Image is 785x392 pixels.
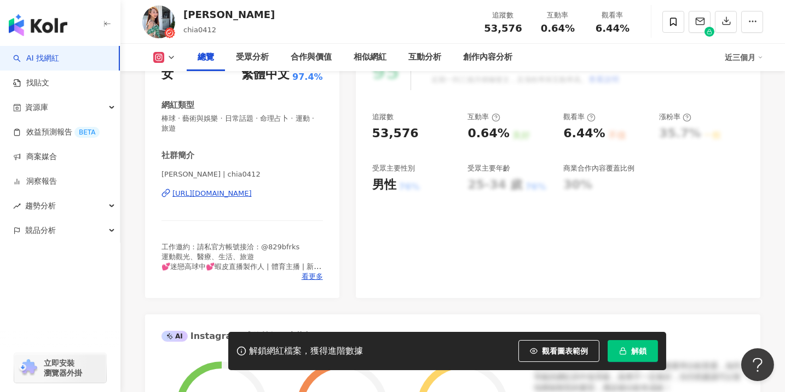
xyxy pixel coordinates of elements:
[236,51,269,64] div: 受眾分析
[161,330,314,342] div: Instagram 成效等級三大指標
[161,243,321,320] span: 工作邀約：請私官方帳號接洽：@829bfrks 運動觀光、醫療、生活、旅遊 💕迷戀高球中💕蝦皮直播製作人 | 體育主播 | 新聞主播 | 旅遊主持人 | . #佳宜好朋友 . 佳宜FB、官方li...
[13,53,59,64] a: searchAI 找網紅
[592,10,633,21] div: 觀看率
[142,5,175,38] img: KOL Avatar
[541,23,575,34] span: 0.64%
[372,112,394,122] div: 追蹤數
[482,10,524,21] div: 追蹤數
[518,340,599,362] button: 觀看圖表範例
[354,51,386,64] div: 相似網紅
[25,194,56,218] span: 趨勢分析
[161,100,194,111] div: 網紅類型
[25,95,48,120] span: 資源庫
[467,112,500,122] div: 互動率
[198,51,214,64] div: 總覽
[372,177,396,194] div: 男性
[542,347,588,355] span: 觀看圖表範例
[408,51,441,64] div: 互動分析
[13,202,21,210] span: rise
[537,10,579,21] div: 互動率
[596,23,630,34] span: 6.44%
[9,14,67,36] img: logo
[13,176,57,187] a: 洞察報告
[161,189,323,198] a: [URL][DOMAIN_NAME]
[161,150,194,161] div: 社群簡介
[13,78,49,89] a: 找貼文
[372,163,415,173] div: 受眾主要性別
[25,218,56,243] span: 競品分析
[44,358,82,378] span: 立即安裝 瀏覽器外掛
[13,127,100,138] a: 效益預測報告BETA
[372,125,419,142] div: 53,576
[631,347,647,355] span: 解鎖
[725,49,763,66] div: 近三個月
[161,66,174,83] div: 女
[18,359,39,377] img: chrome extension
[241,66,290,83] div: 繁體中文
[463,51,512,64] div: 創作內容分析
[13,151,57,162] a: 商案媒合
[172,189,252,198] div: [URL][DOMAIN_NAME]
[563,112,596,122] div: 觀看率
[563,125,605,142] div: 6.44%
[14,353,106,383] a: chrome extension立即安裝 瀏覽器外掛
[563,163,634,173] div: 商業合作內容覆蓋比例
[183,8,275,21] div: [PERSON_NAME]
[291,51,332,64] div: 合作與價值
[161,169,323,179] span: [PERSON_NAME] | chia0412
[484,22,522,34] span: 53,576
[161,331,188,342] div: AI
[467,125,509,142] div: 0.64%
[659,112,691,122] div: 漲粉率
[249,346,363,357] div: 解鎖網紅檔案，獲得進階數據
[302,272,323,282] span: 看更多
[467,163,510,173] div: 受眾主要年齡
[608,340,658,362] button: 解鎖
[292,71,323,83] span: 97.4%
[161,114,323,133] span: 棒球 · 藝術與娛樂 · 日常話題 · 命理占卜 · 運動 · 旅遊
[183,26,216,34] span: chia0412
